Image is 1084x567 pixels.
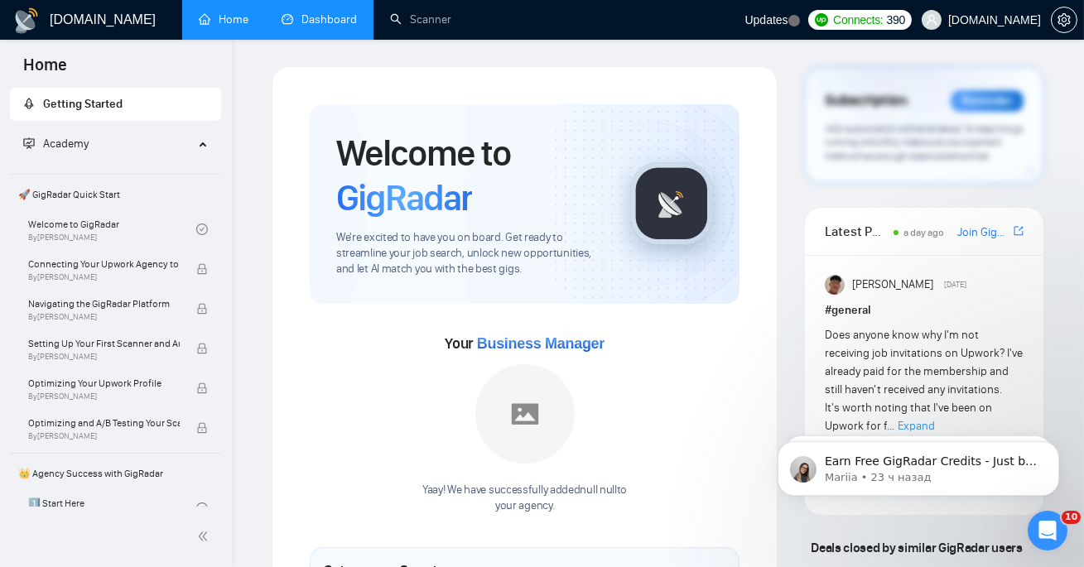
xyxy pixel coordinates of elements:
[28,415,180,431] span: Optimizing and A/B Testing Your Scanner for Better Results
[196,303,208,315] span: lock
[445,334,605,353] span: Your
[196,223,208,235] span: check-circle
[12,178,219,211] span: 🚀 GigRadar Quick Start
[10,53,80,88] span: Home
[1062,511,1081,524] span: 10
[23,137,89,151] span: Academy
[1051,7,1077,33] button: setting
[10,88,221,121] li: Getting Started
[833,11,883,29] span: Connects:
[422,483,627,514] div: Yaay! We have successfully added null null to
[196,343,208,354] span: lock
[753,406,1084,522] iframe: Intercom notifications сообщение
[825,123,1023,162] span: Your subscription will be renewed. To keep things running smoothly, make sure your payment method...
[957,223,1010,242] a: Join GigRadar Slack Community
[28,375,180,392] span: Optimizing Your Upwork Profile
[196,422,208,434] span: lock
[199,12,248,26] a: homeHome
[196,263,208,275] span: lock
[196,382,208,394] span: lock
[197,528,214,545] span: double-left
[13,7,40,34] img: logo
[951,90,1024,112] div: Reminder
[28,296,180,312] span: Navigating the GigRadar Platform
[336,230,604,277] span: We're excited to have you on board. Get ready to streamline your job search, unlock new opportuni...
[1014,224,1024,238] span: export
[28,335,180,352] span: Setting Up Your First Scanner and Auto-Bidder
[903,227,944,238] span: a day ago
[1051,13,1077,26] a: setting
[926,14,937,26] span: user
[43,137,89,151] span: Academy
[43,97,123,111] span: Getting Started
[825,328,1023,433] span: Does anyone know why I'm not receiving job invitations on Upwork? I've already paid for the membe...
[390,12,451,26] a: searchScanner
[887,11,905,29] span: 390
[28,431,180,441] span: By [PERSON_NAME]
[422,498,627,514] p: your agency .
[804,533,1029,562] span: Deals closed by similar GigRadar users
[23,137,35,149] span: fund-projection-screen
[336,175,472,220] span: GigRadar
[815,13,828,26] img: upwork-logo.png
[282,12,357,26] a: dashboardDashboard
[825,301,1024,320] h1: # general
[28,312,180,322] span: By [PERSON_NAME]
[28,272,180,282] span: By [PERSON_NAME]
[477,335,605,352] span: Business Manager
[825,275,845,295] img: Randi Tovar
[944,277,966,292] span: [DATE]
[336,131,604,220] h1: Welcome to
[28,392,180,401] span: By [PERSON_NAME]
[28,490,196,526] a: 1️⃣ Start Here
[12,457,219,490] span: 👑 Agency Success with GigRadar
[28,256,180,272] span: Connecting Your Upwork Agency to GigRadar
[23,98,35,109] span: rocket
[196,502,208,514] span: check-circle
[745,13,788,26] span: Updates
[28,211,196,247] a: Welcome to GigRadarBy[PERSON_NAME]
[28,352,180,362] span: By [PERSON_NAME]
[1052,13,1077,26] span: setting
[1028,511,1067,550] iframe: Intercom live chat
[852,276,933,294] span: [PERSON_NAME]
[825,221,889,242] span: Latest Posts from the GigRadar Community
[630,162,713,245] img: gigradar-logo.png
[1014,223,1024,239] a: export
[825,87,907,115] span: Subscription
[475,364,575,464] img: placeholder.png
